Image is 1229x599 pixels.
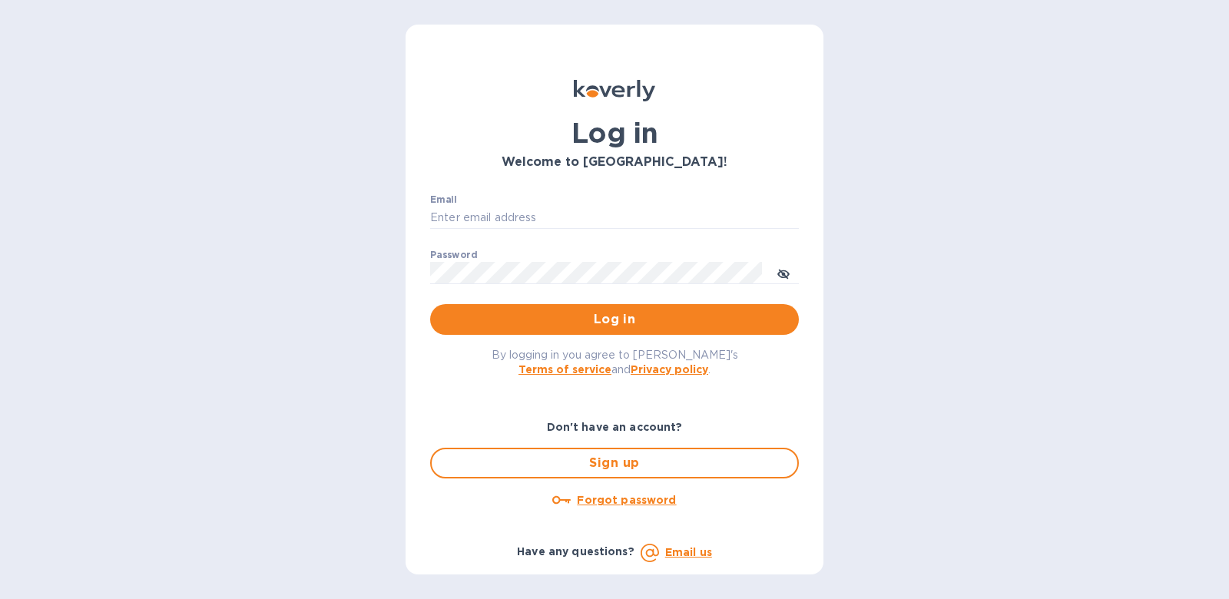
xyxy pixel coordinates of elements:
[492,349,738,376] span: By logging in you agree to [PERSON_NAME]'s and .
[430,117,799,149] h1: Log in
[444,454,785,472] span: Sign up
[518,363,611,376] a: Terms of service
[430,195,457,204] label: Email
[574,80,655,101] img: Koverly
[430,304,799,335] button: Log in
[547,421,683,433] b: Don't have an account?
[442,310,787,329] span: Log in
[517,545,634,558] b: Have any questions?
[430,155,799,170] h3: Welcome to [GEOGRAPHIC_DATA]!
[430,448,799,478] button: Sign up
[430,250,477,260] label: Password
[577,494,676,506] u: Forgot password
[665,546,712,558] a: Email us
[430,207,799,230] input: Enter email address
[768,257,799,288] button: toggle password visibility
[631,363,708,376] a: Privacy policy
